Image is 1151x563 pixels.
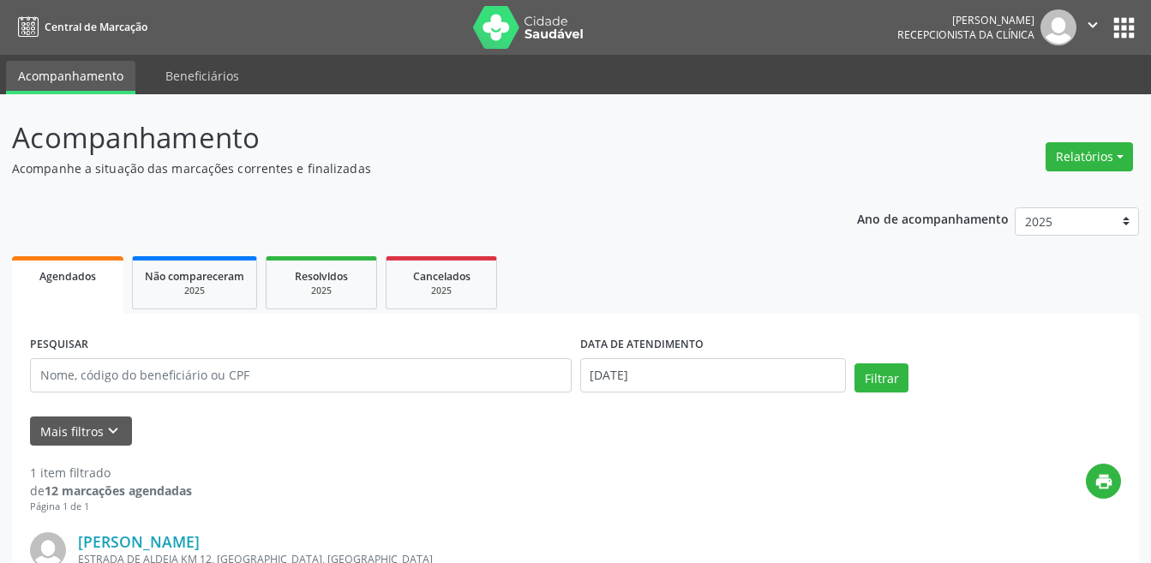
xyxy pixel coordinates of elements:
[1076,9,1109,45] button: 
[30,482,192,500] div: de
[145,269,244,284] span: Não compareceram
[295,269,348,284] span: Resolvidos
[30,500,192,514] div: Página 1 de 1
[30,332,88,358] label: PESQUISAR
[30,416,132,446] button: Mais filtroskeyboard_arrow_down
[145,284,244,297] div: 2025
[30,358,572,392] input: Nome, código do beneficiário ou CPF
[1086,464,1121,499] button: print
[897,27,1034,42] span: Recepcionista da clínica
[413,269,471,284] span: Cancelados
[12,159,801,177] p: Acompanhe a situação das marcações correntes e finalizadas
[399,284,484,297] div: 2025
[580,358,847,392] input: Selecione um intervalo
[854,363,908,392] button: Filtrar
[279,284,364,297] div: 2025
[1083,15,1102,34] i: 
[580,332,704,358] label: DATA DE ATENDIMENTO
[153,61,251,91] a: Beneficiários
[39,269,96,284] span: Agendados
[857,207,1009,229] p: Ano de acompanhamento
[12,117,801,159] p: Acompanhamento
[1109,13,1139,43] button: apps
[104,422,123,440] i: keyboard_arrow_down
[45,20,147,34] span: Central de Marcação
[30,464,192,482] div: 1 item filtrado
[1094,472,1113,491] i: print
[12,13,147,41] a: Central de Marcação
[897,13,1034,27] div: [PERSON_NAME]
[78,532,200,551] a: [PERSON_NAME]
[6,61,135,94] a: Acompanhamento
[1046,142,1133,171] button: Relatórios
[1040,9,1076,45] img: img
[45,482,192,499] strong: 12 marcações agendadas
